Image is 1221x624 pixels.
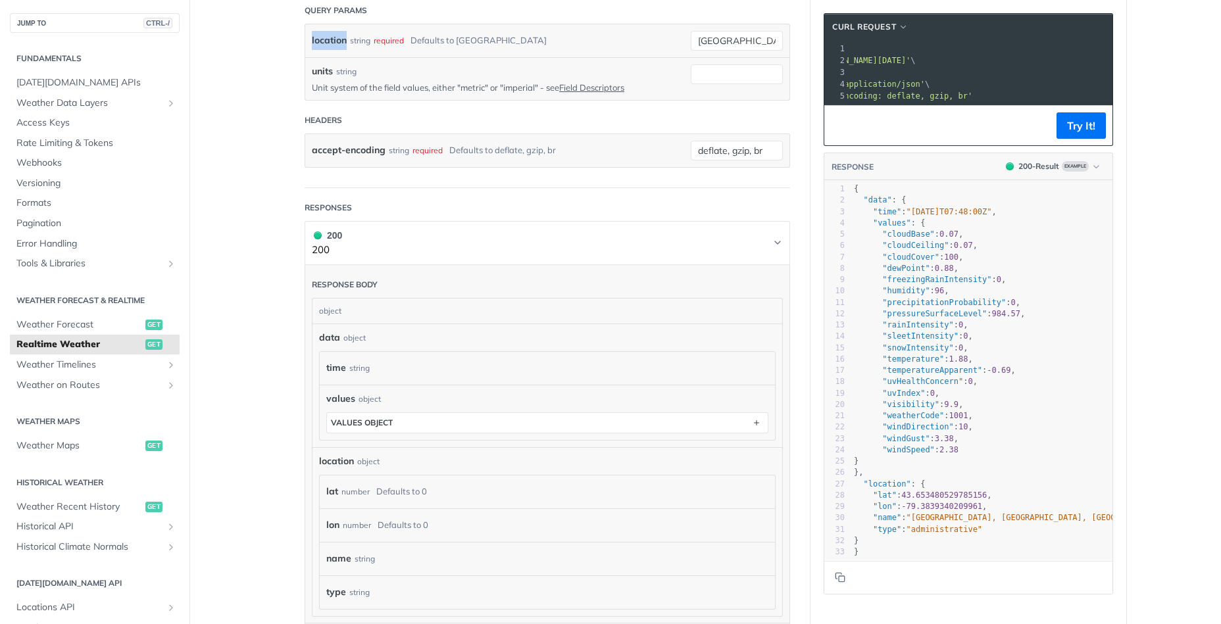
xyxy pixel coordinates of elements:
[10,174,180,193] a: Versioning
[312,141,386,160] label: accept-encoding
[824,467,845,478] div: 26
[987,366,991,375] span: -
[16,177,176,190] span: Versioning
[935,434,954,443] span: 3.38
[824,55,847,66] div: 2
[863,195,891,204] span: "data"
[16,156,176,170] span: Webhooks
[824,297,845,308] div: 11
[854,354,973,364] span: : ,
[873,525,901,534] span: "type"
[854,229,963,239] span: : ,
[16,338,142,351] span: Realtime Weather
[312,279,378,291] div: Response body
[824,546,845,558] div: 33
[882,343,953,352] span: "snowIntensity"
[1018,160,1059,172] div: 200 - Result
[824,501,845,512] div: 29
[824,343,845,354] div: 15
[930,389,935,398] span: 0
[882,252,939,262] span: "cloudCover"
[854,298,1020,307] span: : ,
[16,257,162,270] span: Tools & Libraries
[378,516,428,535] div: Defaults to 0
[376,482,427,501] div: Defaults to 0
[882,275,991,284] span: "freezingRainIntensity"
[824,512,845,523] div: 30
[954,241,973,250] span: 0.07
[854,479,925,489] span: : {
[824,195,845,206] div: 2
[824,365,845,376] div: 17
[389,141,409,160] div: string
[16,601,162,614] span: Locations API
[312,228,342,243] div: 200
[305,5,367,16] div: Query Params
[854,445,959,454] span: :
[10,13,180,33] button: JUMP TOCTRL-/
[824,479,845,490] div: 27
[882,309,987,318] span: "pressureSurfaceLevel"
[939,445,959,454] span: 2.38
[10,477,180,489] h2: Historical Weather
[559,82,624,93] a: Field Descriptors
[305,202,352,214] div: Responses
[854,264,959,273] span: : ,
[10,577,180,589] h2: [DATE][DOMAIN_NAME] API
[854,366,1016,375] span: : ,
[824,410,845,421] div: 21
[10,416,180,427] h2: Weather Maps
[854,502,987,511] span: : ,
[1010,298,1015,307] span: 0
[343,516,371,535] div: number
[824,308,845,320] div: 12
[824,66,847,78] div: 3
[824,320,845,331] div: 13
[824,421,845,433] div: 22
[10,234,180,254] a: Error Handling
[854,241,978,250] span: : ,
[10,598,180,617] a: Locations APIShow subpages for Locations API
[801,91,972,101] span: 'accept-encoding: deflate, gzip, br'
[1006,162,1014,170] span: 200
[319,454,354,468] span: location
[831,116,849,135] button: Copy to clipboard
[959,343,963,352] span: 0
[882,400,939,409] span: "visibility"
[854,331,973,341] span: : ,
[824,444,845,456] div: 24
[999,160,1106,173] button: 200200-ResultExample
[145,502,162,512] span: get
[312,64,333,78] label: units
[10,537,180,557] a: Historical Climate NormalsShow subpages for Historical Climate Normals
[145,339,162,350] span: get
[854,343,968,352] span: : ,
[935,286,944,295] span: 96
[1062,161,1089,172] span: Example
[16,500,142,514] span: Weather Recent History
[10,375,180,395] a: Weather on RoutesShow subpages for Weather on Routes
[10,315,180,335] a: Weather Forecastget
[10,355,180,375] a: Weather TimelinesShow subpages for Weather Timelines
[336,66,357,78] div: string
[824,252,845,263] div: 7
[166,258,176,269] button: Show subpages for Tools & Libraries
[882,320,953,329] span: "rainIntensity"
[412,141,443,160] div: required
[854,218,925,228] span: : {
[882,422,953,431] span: "windDirection"
[772,237,783,248] svg: Chevron
[326,392,355,406] span: values
[312,299,779,324] div: object
[824,78,847,90] div: 4
[10,295,180,306] h2: Weather Forecast & realtime
[16,116,176,130] span: Access Keys
[331,418,393,427] div: values object
[326,482,338,501] label: lat
[873,207,901,216] span: "time"
[939,229,959,239] span: 0.07
[854,275,1006,284] span: : ,
[824,183,845,195] div: 1
[824,433,845,444] div: 23
[16,379,162,392] span: Weather on Routes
